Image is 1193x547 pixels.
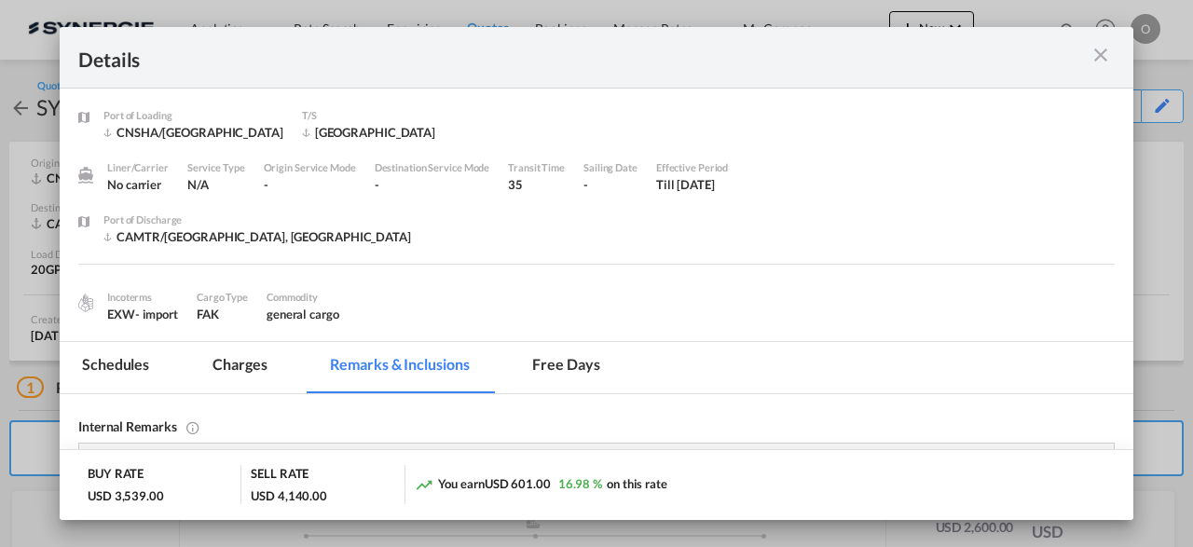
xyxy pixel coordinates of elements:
[107,289,178,306] div: Incoterms
[415,475,433,494] md-icon: icon-trending-up
[107,159,169,176] div: Liner/Carrier
[197,306,248,322] div: FAK
[656,159,728,176] div: Effective Period
[267,307,339,321] span: general cargo
[251,487,327,504] div: USD 4,140.00
[103,124,283,141] div: CNSHA/Shanghai
[107,176,169,193] div: No carrier
[197,289,248,306] div: Cargo Type
[187,159,245,176] div: Service Type
[415,475,667,495] div: You earn on this rate
[656,176,715,193] div: Till 31 Aug 2025
[508,176,565,193] div: 35
[510,342,622,393] md-tab-item: Free days
[267,289,339,306] div: Commodity
[103,107,283,124] div: Port of Loading
[302,124,451,141] div: VANCOUVER
[78,46,1011,69] div: Details
[583,176,638,193] div: -
[190,342,289,393] md-tab-item: Charges
[508,159,565,176] div: Transit Time
[1090,44,1112,66] md-icon: icon-close m-3 fg-AAA8AD cursor
[583,159,638,176] div: Sailing Date
[185,418,200,433] md-icon: This remarks only visible for internal user and will not be printed on Quote PDF
[88,465,144,486] div: BUY RATE
[558,476,602,491] span: 16.98 %
[60,342,171,393] md-tab-item: Schedules
[103,212,411,228] div: Port of Discharge
[135,306,178,322] div: - import
[187,177,209,192] span: N/A
[308,342,491,393] md-tab-item: Remarks & Inclusions
[60,342,641,393] md-pagination-wrapper: Use the left and right arrow keys to navigate between tabs
[264,159,356,176] div: Origin Service Mode
[251,465,309,486] div: SELL RATE
[302,107,451,124] div: T/S
[375,176,490,193] div: -
[88,487,164,504] div: USD 3,539.00
[264,176,356,193] div: -
[485,476,551,491] span: USD 601.00
[103,228,411,245] div: CAMTR/Montreal, QC
[75,293,96,313] img: cargo.png
[375,159,490,176] div: Destination Service Mode
[60,27,1133,519] md-dialog: Port of Loading ...
[78,417,1115,433] div: Internal Remarks
[107,306,178,322] div: EXW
